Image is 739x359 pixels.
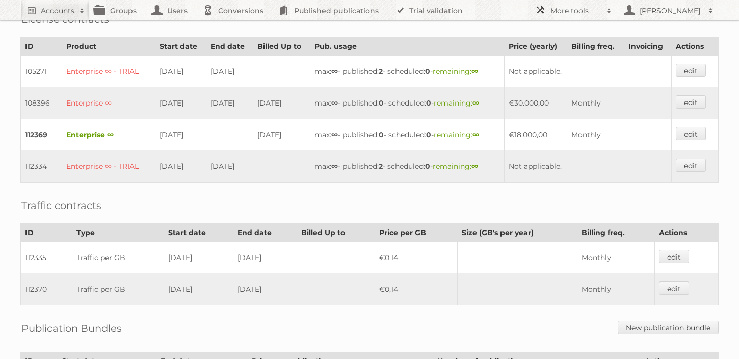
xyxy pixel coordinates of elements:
td: max: - published: - scheduled: - [310,150,505,183]
strong: ∞ [331,67,338,76]
strong: 0 [426,98,431,108]
th: ID [21,224,72,242]
td: 112369 [21,119,62,150]
th: Billing freq. [577,224,655,242]
th: End date [206,38,253,56]
a: edit [676,95,706,109]
strong: 0 [425,162,430,171]
th: Price (yearly) [505,38,567,56]
td: 105271 [21,56,62,88]
span: remaining: [434,130,479,139]
strong: 2 [379,67,383,76]
h2: Traffic contracts [21,198,101,213]
td: Enterprise ∞ [62,119,155,150]
td: max: - published: - scheduled: - [310,56,505,88]
td: 108396 [21,87,62,119]
td: Enterprise ∞ - TRIAL [62,150,155,183]
strong: 0 [426,130,431,139]
strong: 0 [379,130,384,139]
td: [DATE] [155,56,206,88]
td: Not applicable. [505,150,671,183]
h2: More tools [550,6,601,16]
td: Enterprise ∞ - TRIAL [62,56,155,88]
td: [DATE] [155,87,206,119]
td: 112334 [21,150,62,183]
td: [DATE] [233,273,297,305]
strong: ∞ [331,98,338,108]
th: Price per GB [375,224,457,242]
td: Traffic per GB [72,242,164,274]
td: [DATE] [155,150,206,183]
strong: ∞ [472,130,479,139]
td: Monthly [577,242,655,274]
td: Not applicable. [505,56,671,88]
td: [DATE] [233,242,297,274]
td: [DATE] [164,242,233,274]
th: ID [21,38,62,56]
strong: ∞ [471,162,478,171]
td: Traffic per GB [72,273,164,305]
span: remaining: [433,67,478,76]
strong: ∞ [471,67,478,76]
h2: Accounts [41,6,74,16]
th: Billed Up to [297,224,375,242]
th: Pub. usage [310,38,505,56]
strong: 2 [379,162,383,171]
a: edit [659,281,689,295]
td: 112335 [21,242,72,274]
th: Start date [155,38,206,56]
td: max: - published: - scheduled: - [310,119,505,150]
th: Invoicing [624,38,671,56]
th: Billed Up to [253,38,310,56]
td: €0,14 [375,242,457,274]
td: [DATE] [253,87,310,119]
td: Monthly [567,87,624,119]
td: [DATE] [164,273,233,305]
td: Monthly [567,119,624,150]
a: edit [676,159,706,172]
strong: ∞ [331,130,338,139]
strong: 0 [379,98,384,108]
a: edit [659,250,689,263]
td: Monthly [577,273,655,305]
th: Product [62,38,155,56]
strong: ∞ [472,98,479,108]
th: Start date [164,224,233,242]
td: [DATE] [155,119,206,150]
span: remaining: [434,98,479,108]
td: [DATE] [206,150,253,183]
td: max: - published: - scheduled: - [310,87,505,119]
strong: ∞ [331,162,338,171]
td: [DATE] [206,56,253,88]
td: €30.000,00 [505,87,567,119]
h2: [PERSON_NAME] [637,6,703,16]
th: Billing freq. [567,38,624,56]
strong: 0 [425,67,430,76]
td: €0,14 [375,273,457,305]
span: remaining: [433,162,478,171]
a: edit [676,127,706,140]
td: [DATE] [253,119,310,150]
td: [DATE] [206,87,253,119]
td: €18.000,00 [505,119,567,150]
h2: Publication Bundles [21,321,122,336]
a: edit [676,64,706,77]
th: Size (GB's per year) [458,224,577,242]
th: Actions [654,224,718,242]
th: Type [72,224,164,242]
td: Enterprise ∞ [62,87,155,119]
th: End date [233,224,297,242]
td: 112370 [21,273,72,305]
a: New publication bundle [618,321,719,334]
th: Actions [671,38,718,56]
